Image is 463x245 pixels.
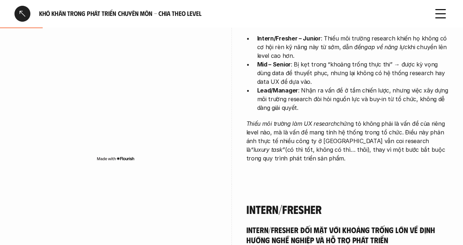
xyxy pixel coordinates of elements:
strong: Lead/Manager [257,87,298,94]
p: chứng tỏ không phải là vấn đề của riêng level nào, mà là vấn đề mang tính hệ thống trong tổ chức.... [246,119,449,163]
h5: Intern/Fresher đối mặt với khoảng trống lớn về định hướng nghề nghiệp và hỗ trợ phát triển [246,225,449,245]
p: : Thiếu môi trường research khiến họ không có cơ hội rèn kỹ năng này từ sớm, dẫn đến khi chuyển l... [257,34,449,60]
strong: Mid – Senior [257,61,291,68]
h6: Khó khăn trong phát triển chuyên môn - Chia theo level [39,9,424,18]
em: gap về năng lực [364,43,408,51]
h4: Intern/Fresher [246,202,449,216]
strong: Intern/Fresher – Junior [257,35,321,42]
em: Thiếu môi trường làm UX research [246,120,337,127]
em: “luxury task” [251,146,285,153]
p: : Nhận ra vấn đề ở tầm chiến lược, nhưng việc xây dựng môi trường research đòi hỏi nguồn lực và b... [257,86,449,112]
p: : Bị kẹt trong “khoảng trống thực thi” → được kỳ vọng dùng data để thuyết phục, nhưng lại không c... [257,60,449,86]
